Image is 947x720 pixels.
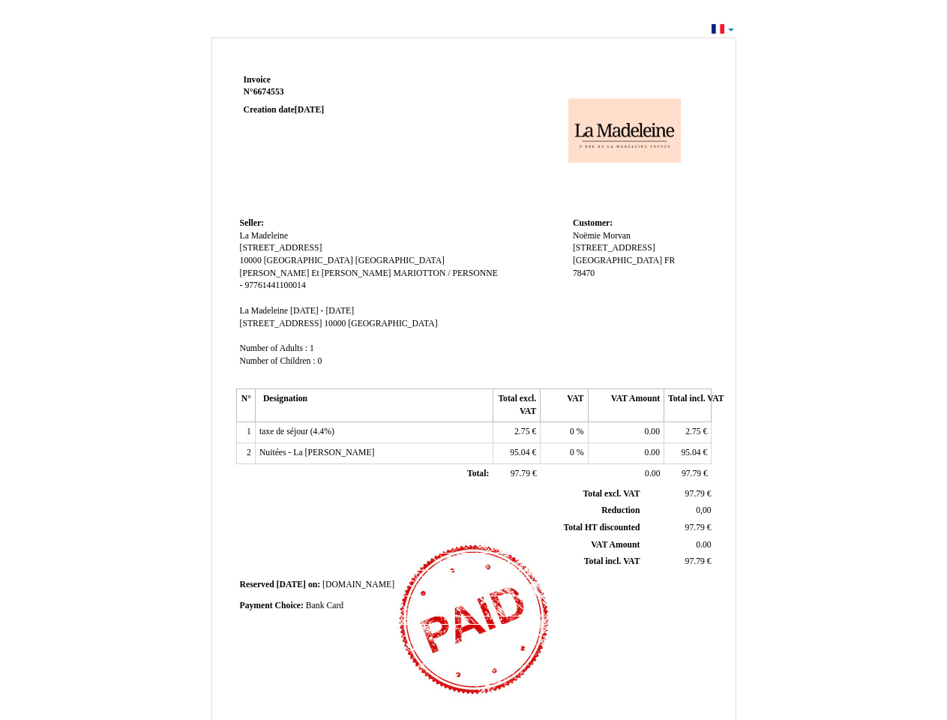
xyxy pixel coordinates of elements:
[322,580,394,589] span: [DOMAIN_NAME]
[643,486,714,502] td: €
[588,389,664,422] th: VAT Amount
[583,489,640,499] span: Total excl. VAT
[493,463,540,484] td: €
[240,356,316,366] span: Number of Children :
[696,505,711,515] span: 0,00
[573,256,662,265] span: [GEOGRAPHIC_DATA]
[240,268,391,278] span: [PERSON_NAME] Et [PERSON_NAME]
[570,427,574,436] span: 0
[682,469,701,478] span: 97.79
[541,74,708,187] img: logo
[240,231,289,241] span: La Madeleine
[643,553,714,571] td: €
[643,519,714,536] td: €
[493,443,540,464] td: €
[240,256,262,265] span: 10000
[240,218,264,228] span: Seller:
[664,256,675,265] span: FR
[277,580,306,589] span: [DATE]
[355,256,445,265] span: [GEOGRAPHIC_DATA]
[240,306,289,316] span: La Madeleine
[253,87,284,97] span: 6674553
[240,580,274,589] span: Reserved
[573,231,601,241] span: Noëmie
[244,75,271,85] span: Invoice
[244,105,325,115] strong: Creation date
[563,523,640,532] span: Total HT discounted
[510,448,529,457] span: 95.04
[295,105,324,115] span: [DATE]
[317,356,322,366] span: 0
[573,243,655,253] span: [STREET_ADDRESS]
[685,489,705,499] span: 97.79
[664,389,712,422] th: Total incl. VAT
[511,469,530,478] span: 97.79
[664,463,712,484] td: €
[573,218,613,228] span: Customer:
[240,601,304,610] span: Payment Choice:
[236,422,255,443] td: 1
[324,319,346,328] span: 10000
[685,427,700,436] span: 2.75
[570,448,574,457] span: 0
[573,268,595,278] span: 78470
[244,280,305,290] span: 97761441100014
[541,389,588,422] th: VAT
[240,243,322,253] span: [STREET_ADDRESS]
[240,280,243,290] span: -
[541,443,588,464] td: %
[259,448,375,457] span: Nuitées - La [PERSON_NAME]
[259,427,334,436] span: taxe de séjour (4.4%)
[514,427,529,436] span: 2.75
[467,469,489,478] span: Total:
[244,86,423,98] strong: N°
[664,443,712,464] td: €
[393,268,497,278] span: MARIOTTON / PERSONNE
[240,319,322,328] span: [STREET_ADDRESS]
[236,443,255,464] td: 2
[493,389,540,422] th: Total excl. VAT
[685,523,705,532] span: 97.79
[696,540,711,550] span: 0.00
[685,556,705,566] span: 97.79
[290,306,354,316] span: [DATE] - [DATE]
[681,448,700,457] span: 95.04
[603,231,631,241] span: Morvan
[310,343,314,353] span: 1
[306,601,343,610] span: Bank Card
[308,580,320,589] span: on:
[584,556,640,566] span: Total incl. VAT
[645,427,660,436] span: 0.00
[255,389,493,422] th: Designation
[664,422,712,443] td: €
[264,256,353,265] span: [GEOGRAPHIC_DATA]
[541,422,588,443] td: %
[493,422,540,443] td: €
[601,505,640,515] span: Reduction
[348,319,437,328] span: [GEOGRAPHIC_DATA]
[645,469,660,478] span: 0.00
[236,389,255,422] th: N°
[591,540,640,550] span: VAT Amount
[240,343,308,353] span: Number of Adults :
[645,448,660,457] span: 0.00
